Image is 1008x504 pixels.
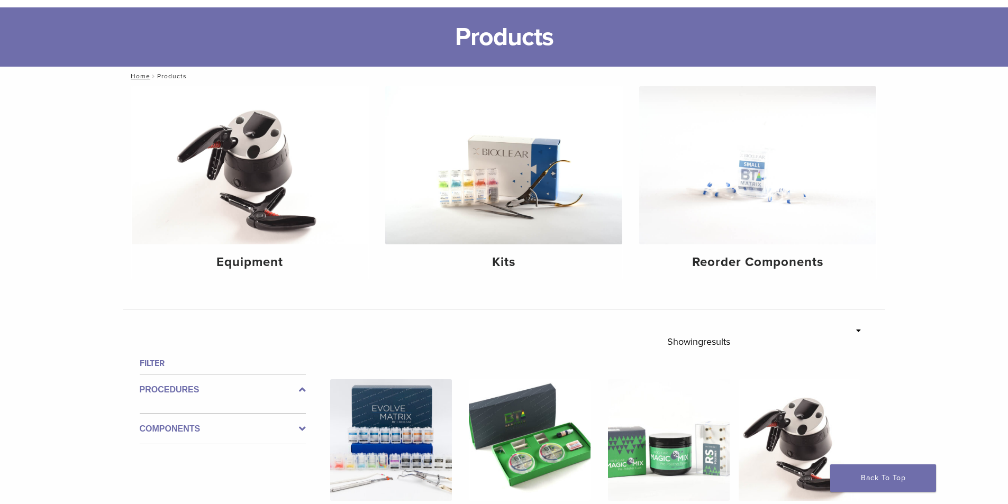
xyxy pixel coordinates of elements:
[385,86,622,279] a: Kits
[830,464,936,492] a: Back To Top
[150,74,157,79] span: /
[132,86,369,279] a: Equipment
[140,383,306,396] label: Procedures
[140,423,306,435] label: Components
[140,357,306,370] h4: Filter
[739,379,860,501] img: HeatSync Kit
[469,379,591,501] img: Black Triangle (BT) Kit
[394,253,614,272] h4: Kits
[639,86,876,244] img: Reorder Components
[648,253,868,272] h4: Reorder Components
[385,86,622,244] img: Kits
[330,379,452,501] img: Evolve All-in-One Kit
[140,253,360,272] h4: Equipment
[132,86,369,244] img: Equipment
[128,72,150,80] a: Home
[123,67,885,86] nav: Products
[667,331,730,353] p: Showing results
[608,379,730,501] img: Rockstar (RS) Polishing Kit
[639,86,876,279] a: Reorder Components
